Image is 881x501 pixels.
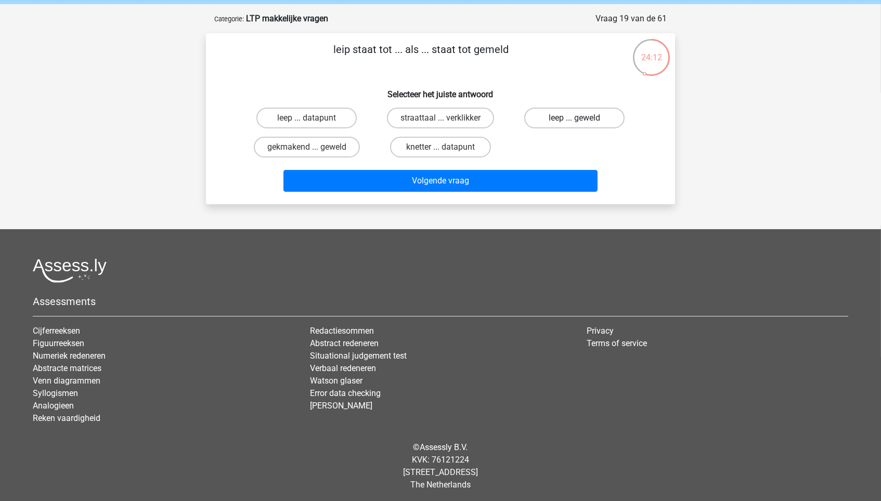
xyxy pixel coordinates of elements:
a: Venn diagrammen [33,376,100,386]
button: Volgende vraag [283,170,598,192]
a: Figuurreeksen [33,338,84,348]
a: Error data checking [310,388,381,398]
a: Terms of service [587,338,647,348]
div: 24:12 [632,38,671,64]
label: knetter ... datapunt [390,137,490,157]
a: Assessly B.V. [420,442,468,452]
a: Cijferreeksen [33,326,80,336]
img: Assessly logo [33,258,107,283]
a: Redactiesommen [310,326,374,336]
small: Categorie: [214,15,244,23]
a: Analogieen [33,401,74,411]
strong: LTP makkelijke vragen [246,14,328,23]
a: Abstracte matrices [33,363,101,373]
a: Watson glaser [310,376,362,386]
label: straattaal ... verklikker [387,108,494,128]
a: Privacy [587,326,614,336]
div: © KVK: 76121224 [STREET_ADDRESS] The Netherlands [25,433,856,499]
a: Verbaal redeneren [310,363,376,373]
h6: Selecteer het juiste antwoord [223,81,658,99]
p: leip staat tot ... als ... staat tot gemeld [223,42,619,73]
label: gekmakend ... geweld [254,137,360,157]
a: Situational judgement test [310,351,407,361]
a: [PERSON_NAME] [310,401,372,411]
label: leep ... datapunt [256,108,357,128]
a: Reken vaardigheid [33,413,100,423]
label: leep ... geweld [524,108,625,128]
h5: Assessments [33,295,848,308]
a: Syllogismen [33,388,78,398]
a: Abstract redeneren [310,338,379,348]
a: Numeriek redeneren [33,351,106,361]
div: Vraag 19 van de 61 [595,12,667,25]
